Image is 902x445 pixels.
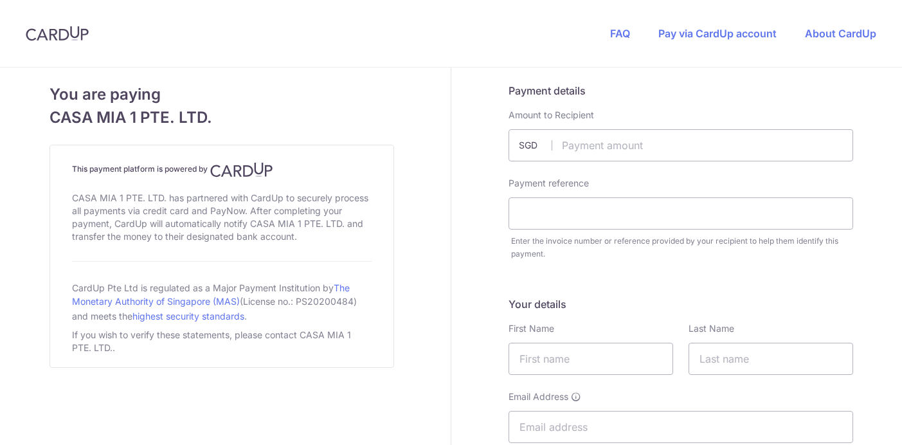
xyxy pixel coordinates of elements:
[26,26,89,41] img: CardUp
[658,27,777,40] a: Pay via CardUp account
[509,296,853,312] h5: Your details
[805,27,876,40] a: About CardUp
[210,162,273,177] img: CardUp
[509,83,853,98] h5: Payment details
[509,129,853,161] input: Payment amount
[509,322,554,335] label: First Name
[50,83,394,106] span: You are paying
[509,109,594,122] label: Amount to Recipient
[689,322,734,335] label: Last Name
[72,326,372,357] div: If you wish to verify these statements, please contact CASA MIA 1 PTE. LTD..
[132,311,244,322] a: highest security standards
[519,139,552,152] span: SGD
[509,390,568,403] span: Email Address
[72,162,372,177] h4: This payment platform is powered by
[72,189,372,246] div: CASA MIA 1 PTE. LTD. has partnered with CardUp to securely process all payments via credit card a...
[511,235,853,260] div: Enter the invoice number or reference provided by your recipient to help them identify this payment.
[509,411,853,443] input: Email address
[72,277,372,326] div: CardUp Pte Ltd is regulated as a Major Payment Institution by (License no.: PS20200484) and meets...
[509,177,589,190] label: Payment reference
[689,343,853,375] input: Last name
[610,27,630,40] a: FAQ
[509,343,673,375] input: First name
[50,106,394,129] span: CASA MIA 1 PTE. LTD.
